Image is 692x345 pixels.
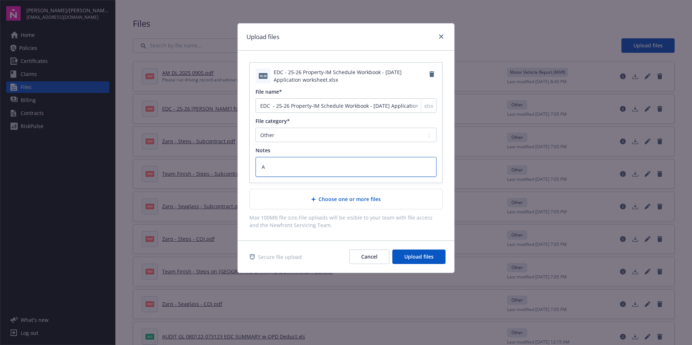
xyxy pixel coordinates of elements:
[437,32,446,41] a: close
[256,98,436,113] input: Add file name...
[249,189,443,209] div: Choose one or more files
[249,214,443,229] span: Max 100MB file size. File uploads will be visible to your team with file access and the Newfront ...
[274,68,427,84] span: EDC - 25-26 Property-IM Schedule Workbook - [DATE] Application worksheet.xlsx
[349,250,389,264] button: Cancel
[392,250,446,264] button: Upload files
[427,68,436,80] a: Remove
[256,147,270,154] span: Notes
[404,253,434,260] span: Upload files
[361,253,377,260] span: Cancel
[424,102,433,110] span: xlsx
[259,73,267,78] span: xlsx
[246,32,279,42] h1: Upload files
[256,88,282,95] span: File name*
[318,195,381,203] span: Choose one or more files
[258,253,302,261] span: Secure file upload
[256,118,290,124] span: File category*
